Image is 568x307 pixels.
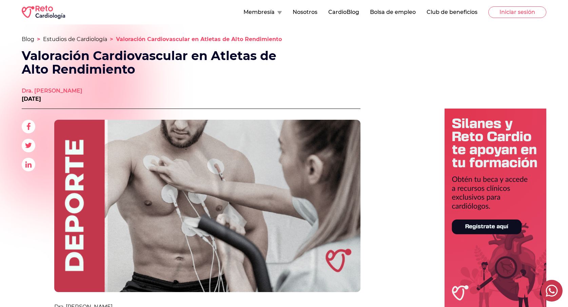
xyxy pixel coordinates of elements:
[488,6,546,18] button: Iniciar sesión
[22,5,65,19] img: RETO Cardio Logo
[116,36,282,42] span: Valoración Cardiovascular en Atletas de Alto Rendimiento
[293,8,317,16] button: Nosotros
[22,36,34,42] a: Blog
[37,36,40,42] span: >
[243,8,282,16] button: Membresía
[328,8,359,16] button: CardioBlog
[427,8,477,16] button: Club de beneficios
[43,36,107,42] a: Estudios de Cardiología
[54,120,360,292] img: Valoración Cardiovascular en Atletas de Alto Rendimiento
[370,8,416,16] button: Bolsa de empleo
[22,49,282,76] h1: Valoración Cardiovascular en Atletas de Alto Rendimiento
[110,36,113,42] span: >
[22,95,82,103] p: [DATE]
[22,87,82,95] a: Dra. [PERSON_NAME]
